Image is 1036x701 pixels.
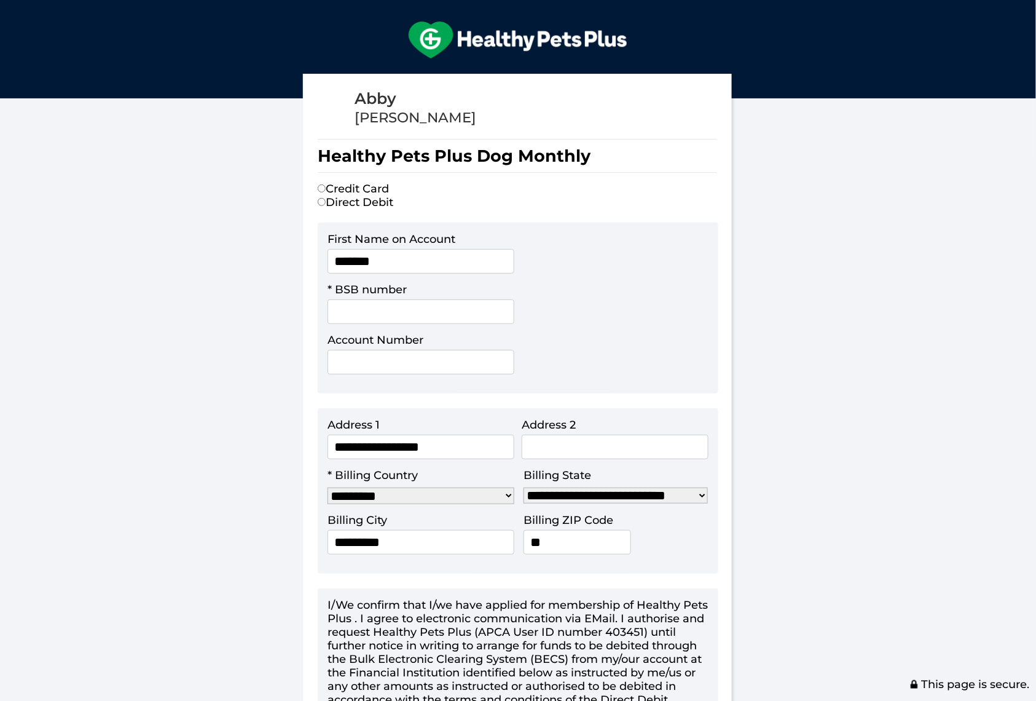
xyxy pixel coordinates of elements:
label: Billing City [328,513,387,527]
label: First Name on Account [328,232,455,246]
label: Credit Card [318,182,389,196]
label: * BSB number [328,283,407,296]
h1: Healthy Pets Plus Dog Monthly [318,139,717,173]
div: [PERSON_NAME] [355,109,476,127]
span: This page is secure. [909,678,1030,691]
label: Address 1 [328,418,380,432]
label: Billing ZIP Code [524,513,613,527]
div: Abby [355,89,476,109]
label: * Billing Country [328,469,418,482]
input: Direct Debit [318,198,326,206]
label: Address 2 [522,418,576,432]
label: Direct Debit [318,196,393,209]
label: Account Number [328,333,423,347]
label: Billing State [524,469,591,482]
input: Credit Card [318,184,326,192]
